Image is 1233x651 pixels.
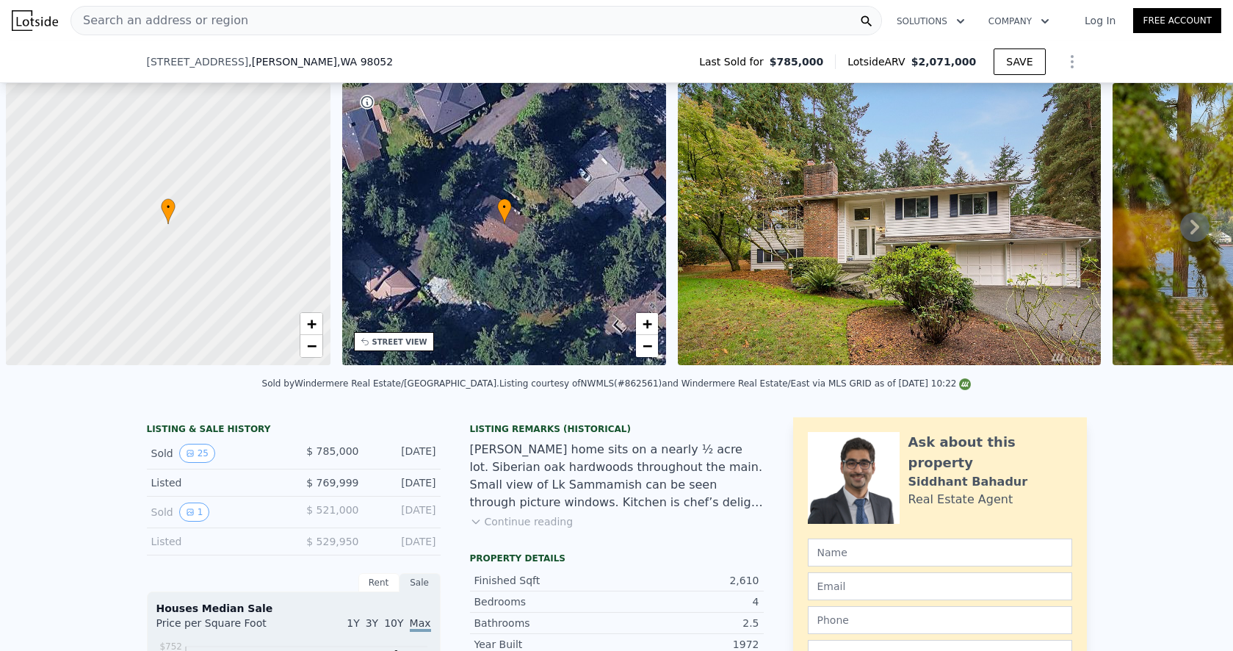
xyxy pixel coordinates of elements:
[1133,8,1221,33] a: Free Account
[617,573,759,588] div: 2,610
[372,337,427,348] div: STREET VIEW
[347,617,359,629] span: 1Y
[358,573,399,592] div: Rent
[497,198,512,224] div: •
[151,444,282,463] div: Sold
[474,573,617,588] div: Finished Sqft
[306,445,358,457] span: $ 785,000
[643,337,652,355] span: −
[262,378,499,389] div: Sold by Windermere Real Estate/[GEOGRAPHIC_DATA] .
[71,12,248,29] span: Search an address or region
[179,503,210,522] button: View historical data
[474,616,617,630] div: Bathrooms
[151,503,282,522] div: Sold
[366,617,378,629] span: 3Y
[908,473,1028,491] div: Siddhant Bahadur
[470,441,764,511] div: [PERSON_NAME] home sits on a nearly ½ acre lot. Siberian oak hardwoods throughout the main. Small...
[470,514,574,529] button: Continue reading
[410,617,431,632] span: Max
[908,432,1072,473] div: Ask about this property
[371,534,436,549] div: [DATE]
[994,48,1045,75] button: SAVE
[497,201,512,214] span: •
[911,56,977,68] span: $2,071,000
[499,378,971,389] div: Listing courtesy of NWMLS (#862561) and Windermere Real Estate/East via MLS GRID as of [DATE] 10:22
[636,313,658,335] a: Zoom in
[643,314,652,333] span: +
[678,83,1101,365] img: Sale: 115144379 Parcel: 98297961
[977,8,1061,35] button: Company
[161,201,176,214] span: •
[147,54,249,69] span: [STREET_ADDRESS]
[384,617,403,629] span: 10Y
[470,423,764,435] div: Listing Remarks (Historical)
[306,314,316,333] span: +
[151,475,282,490] div: Listed
[885,8,977,35] button: Solutions
[306,477,358,489] span: $ 769,999
[156,616,294,639] div: Price per Square Foot
[1067,13,1133,28] a: Log In
[474,594,617,609] div: Bedrooms
[808,539,1072,567] input: Name
[371,444,436,463] div: [DATE]
[306,337,316,355] span: −
[808,606,1072,634] input: Phone
[959,378,971,390] img: NWMLS Logo
[808,572,1072,600] input: Email
[1057,47,1087,76] button: Show Options
[636,335,658,357] a: Zoom out
[156,601,431,616] div: Houses Median Sale
[151,534,282,549] div: Listed
[371,503,436,522] div: [DATE]
[306,536,358,547] span: $ 529,950
[770,54,824,69] span: $785,000
[179,444,215,463] button: View historical data
[371,475,436,490] div: [DATE]
[617,594,759,609] div: 4
[847,54,911,69] span: Lotside ARV
[147,423,441,438] div: LISTING & SALE HISTORY
[699,54,770,69] span: Last Sold for
[248,54,393,69] span: , [PERSON_NAME]
[908,491,1013,508] div: Real Estate Agent
[617,616,759,630] div: 2.5
[300,335,322,357] a: Zoom out
[306,504,358,516] span: $ 521,000
[12,10,58,31] img: Lotside
[161,198,176,224] div: •
[300,313,322,335] a: Zoom in
[470,553,764,564] div: Property details
[399,573,441,592] div: Sale
[337,56,393,68] span: , WA 98052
